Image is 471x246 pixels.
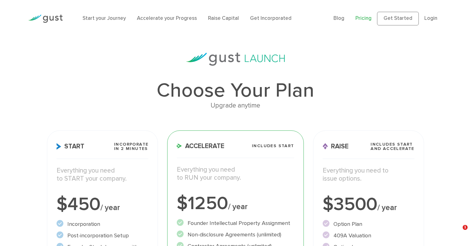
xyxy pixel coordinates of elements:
[57,195,148,214] div: $450
[323,195,414,214] div: $3500
[177,143,182,148] img: Accelerate Icon
[47,100,424,111] div: Upgrade anytime
[177,219,294,227] li: Founder Intellectual Property Assignment
[323,143,328,150] img: Raise Icon
[177,231,294,239] li: Non-disclosure Agreements (unlimited)
[355,15,371,21] a: Pricing
[57,143,61,150] img: Start Icon X2
[57,143,84,150] span: Start
[377,203,397,212] span: / year
[28,15,63,23] img: Gust Logo
[114,142,148,151] span: Incorporate in 2 Minutes
[333,15,344,21] a: Blog
[377,12,419,25] a: Get Started
[57,167,148,183] p: Everything you need to START your company.
[252,144,294,148] span: Includes START
[228,202,248,211] span: / year
[323,167,414,183] p: Everything you need to issue options.
[100,203,120,212] span: / year
[323,231,414,240] li: 409A Valuation
[323,143,349,150] span: Raise
[323,220,414,228] li: Option Plan
[371,142,414,151] span: Includes START and ACCELERATE
[250,15,291,21] a: Get Incorporated
[83,15,126,21] a: Start your Journey
[177,166,294,182] p: Everything you need to RUN your company.
[47,81,424,100] h1: Choose Your Plan
[463,225,468,230] span: 1
[57,220,148,228] li: Incorporation
[177,194,294,213] div: $1250
[186,53,285,66] img: gust-launch-logos.svg
[424,15,437,21] a: Login
[177,143,224,149] span: Accelerate
[450,225,465,240] iframe: Intercom live chat
[57,231,148,240] li: Post-incorporation Setup
[208,15,239,21] a: Raise Capital
[137,15,197,21] a: Accelerate your Progress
